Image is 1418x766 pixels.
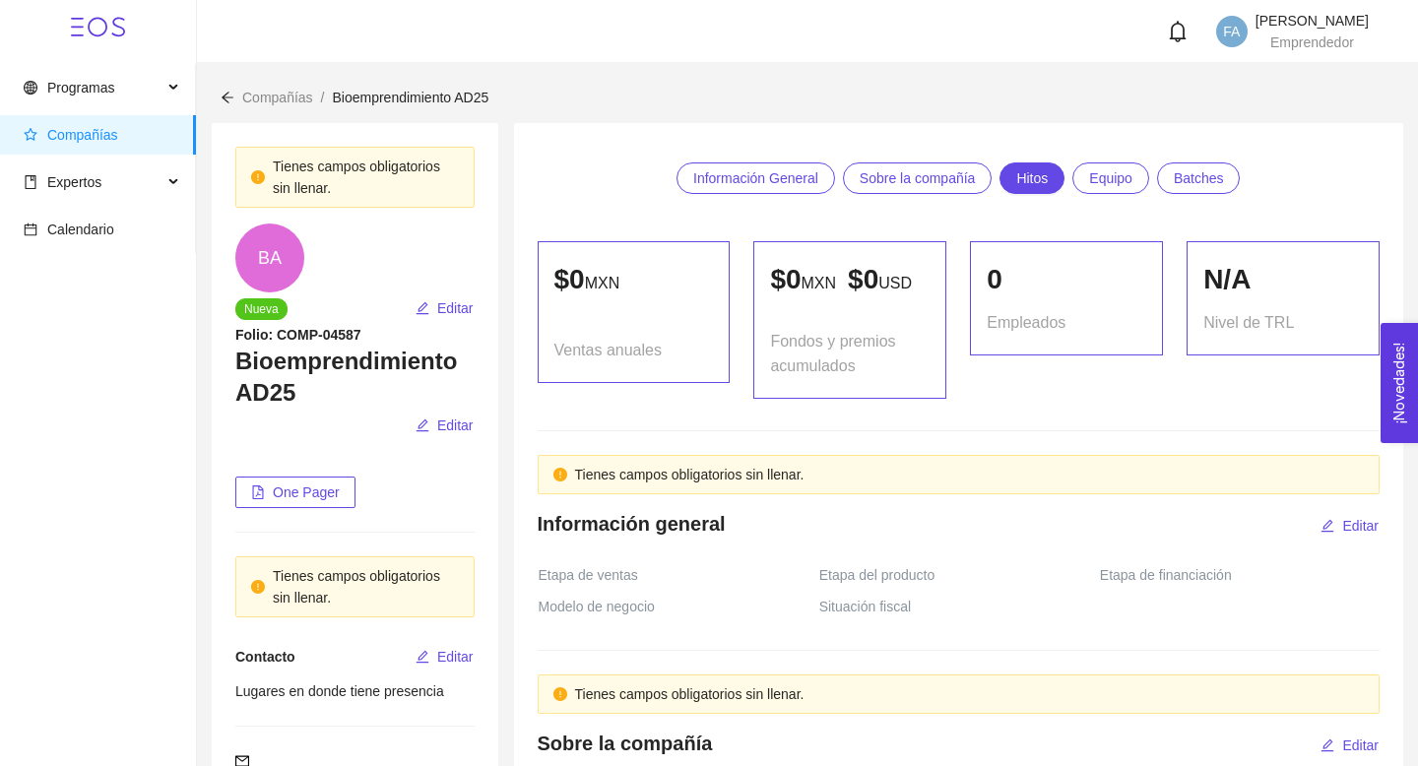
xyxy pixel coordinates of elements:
[539,596,665,617] span: Modelo de negocio
[321,90,325,105] span: /
[273,156,459,199] div: Tienes campos obligatorios sin llenar.
[258,223,282,292] span: BA
[1342,734,1379,756] span: Editar
[553,687,567,701] span: exclamation-circle
[585,275,620,291] span: MXN
[860,163,976,193] span: Sobre la compañía
[1270,34,1354,50] span: Emprendedor
[819,564,945,586] span: Etapa del producto
[251,170,265,184] span: exclamation-circle
[235,346,475,410] h3: Bioemprendimiento AD25
[677,162,835,194] a: Información General
[1203,258,1363,301] div: N/A
[437,297,474,319] span: Editar
[24,81,37,95] span: global
[1320,730,1380,761] button: editEditar
[251,485,265,501] span: file-pdf
[47,174,101,190] span: Expertos
[235,298,288,320] span: Nueva
[575,464,1365,485] div: Tienes campos obligatorios sin llenar.
[1072,162,1149,194] a: Equipo
[273,481,340,503] span: One Pager
[1321,738,1334,754] span: edit
[1342,515,1379,537] span: Editar
[770,258,930,301] p: $ 0 $ 0
[235,649,295,665] span: Contacto
[416,301,429,317] span: edit
[1320,510,1380,542] button: editEditar
[1100,564,1242,586] span: Etapa de financiación
[987,310,1065,335] span: Empleados
[47,127,118,143] span: Compañías
[554,258,714,301] p: $ 0
[1089,163,1132,193] span: Equipo
[539,564,648,586] span: Etapa de ventas
[416,418,429,434] span: edit
[24,175,37,189] span: book
[770,329,930,378] span: Fondos y premios acumulados
[273,565,459,608] div: Tienes campos obligatorios sin llenar.
[47,222,114,237] span: Calendario
[575,683,1365,705] div: Tienes campos obligatorios sin llenar.
[1321,519,1334,535] span: edit
[24,223,37,236] span: calendar
[538,730,713,757] h4: Sobre la compañía
[843,162,993,194] a: Sobre la compañía
[1381,323,1418,443] button: Open Feedback Widget
[242,90,313,105] span: Compañías
[1174,163,1224,193] span: Batches
[416,650,429,666] span: edit
[437,646,474,668] span: Editar
[878,275,912,291] span: USD
[538,510,726,538] h4: Información general
[1167,21,1189,42] span: bell
[1157,162,1241,194] a: Batches
[415,292,475,324] button: editEditar
[235,683,444,699] span: Lugares en donde tiene presencia
[24,128,37,142] span: star
[221,91,234,104] span: arrow-left
[415,410,475,441] button: editEditar
[415,641,475,672] button: editEditar
[987,258,1146,301] div: 0
[1203,310,1294,335] span: Nivel de TRL
[554,338,662,362] span: Ventas anuales
[1016,163,1048,193] span: Hitos
[235,327,361,343] strong: Folio: COMP-04587
[693,163,818,193] span: Información General
[1256,13,1369,29] span: [PERSON_NAME]
[47,80,114,96] span: Programas
[802,275,837,291] span: MXN
[251,580,265,594] span: exclamation-circle
[437,415,474,436] span: Editar
[1223,16,1240,47] span: FA
[332,90,488,105] span: Bioemprendimiento AD25
[999,162,1064,194] a: Hitos
[235,477,355,508] button: file-pdfOne Pager
[819,596,921,617] span: Situación fiscal
[553,468,567,481] span: exclamation-circle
